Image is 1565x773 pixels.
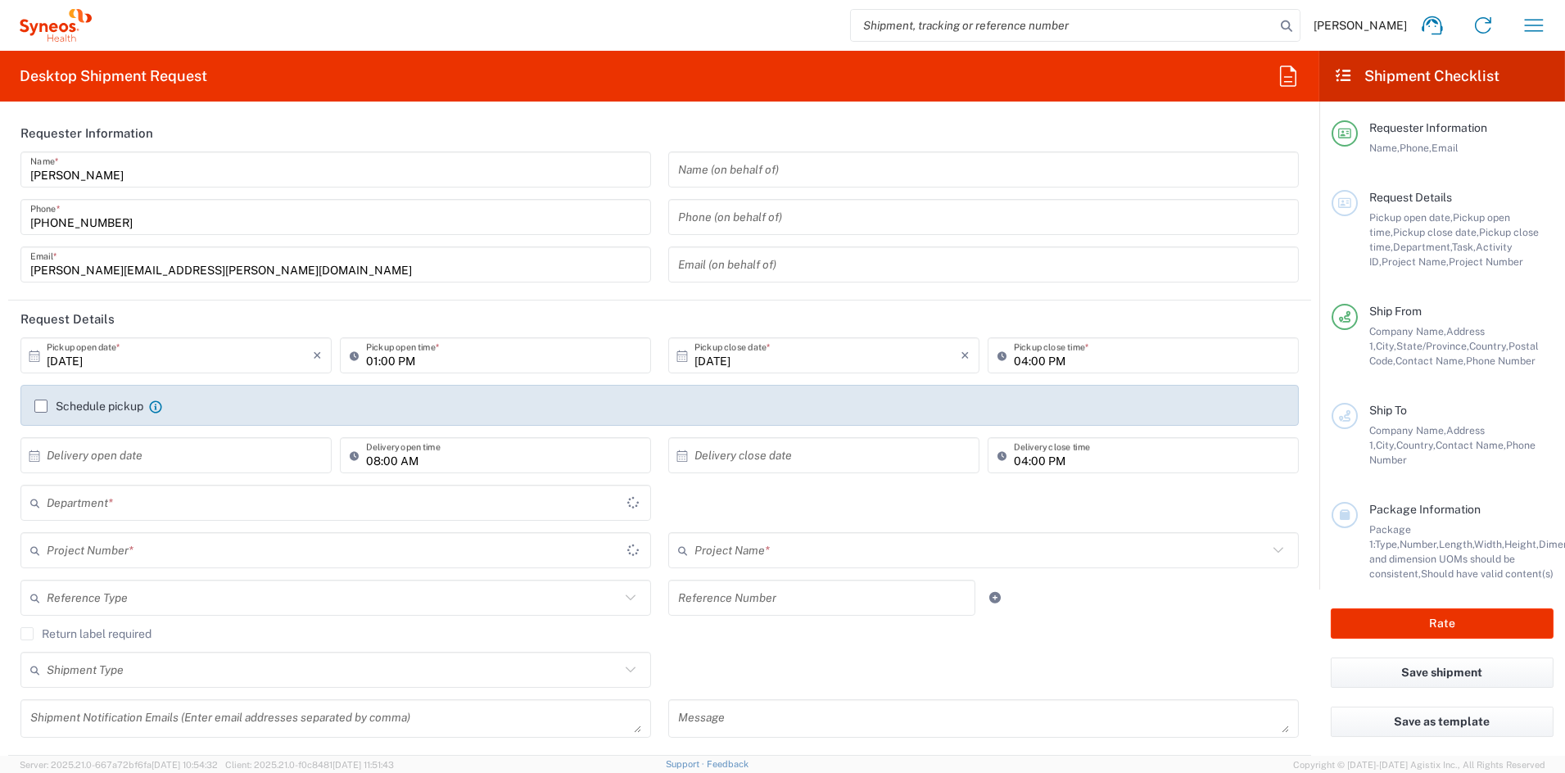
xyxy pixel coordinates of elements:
[666,759,707,769] a: Support
[1369,121,1487,134] span: Requester Information
[1331,608,1554,639] button: Rate
[1376,439,1396,451] span: City,
[20,627,152,640] label: Return label required
[20,125,153,142] h2: Requester Information
[1369,503,1481,516] span: Package Information
[1449,255,1523,268] span: Project Number
[1293,757,1545,772] span: Copyright © [DATE]-[DATE] Agistix Inc., All Rights Reserved
[1375,538,1400,550] span: Type,
[332,760,394,770] span: [DATE] 11:51:43
[1396,439,1436,451] span: Country,
[1469,340,1508,352] span: Country,
[20,760,218,770] span: Server: 2025.21.0-667a72bf6fa
[1369,211,1453,224] span: Pickup open date,
[1334,66,1499,86] h2: Shipment Checklist
[1432,142,1459,154] span: Email
[1382,255,1449,268] span: Project Name,
[851,10,1275,41] input: Shipment, tracking or reference number
[1369,305,1422,318] span: Ship From
[1436,439,1506,451] span: Contact Name,
[1369,424,1446,436] span: Company Name,
[152,760,218,770] span: [DATE] 10:54:32
[1439,538,1474,550] span: Length,
[961,342,970,368] i: ×
[984,586,1006,609] a: Add Reference
[1400,142,1432,154] span: Phone,
[1466,355,1536,367] span: Phone Number
[1376,340,1396,352] span: City,
[20,66,207,86] h2: Desktop Shipment Request
[1393,226,1479,238] span: Pickup close date,
[1421,567,1554,580] span: Should have valid content(s)
[1331,658,1554,688] button: Save shipment
[1393,241,1452,253] span: Department,
[225,760,394,770] span: Client: 2025.21.0-f0c8481
[1314,18,1407,33] span: [PERSON_NAME]
[1331,707,1554,737] button: Save as template
[1504,538,1539,550] span: Height,
[1474,538,1504,550] span: Width,
[707,759,749,769] a: Feedback
[20,311,115,328] h2: Request Details
[1396,340,1469,352] span: State/Province,
[34,400,143,413] label: Schedule pickup
[313,342,322,368] i: ×
[1369,404,1407,417] span: Ship To
[1369,523,1411,550] span: Package 1:
[1452,241,1476,253] span: Task,
[1395,355,1466,367] span: Contact Name,
[1400,538,1439,550] span: Number,
[1369,191,1452,204] span: Request Details
[1369,325,1446,337] span: Company Name,
[1369,142,1400,154] span: Name,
